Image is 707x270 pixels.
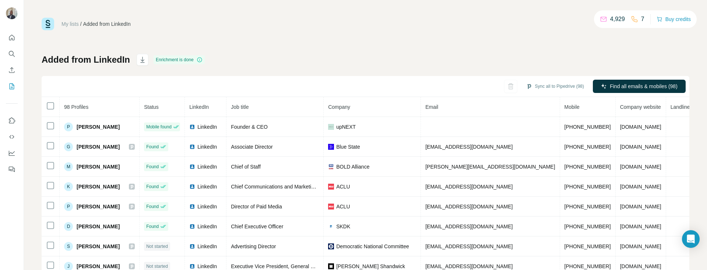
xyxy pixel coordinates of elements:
[197,243,217,250] span: LinkedIn
[146,163,159,170] span: Found
[77,203,120,210] span: [PERSON_NAME]
[231,164,261,170] span: Chief of Staff
[77,243,120,250] span: [PERSON_NAME]
[231,124,268,130] span: Founder & CEO
[197,223,217,230] span: LinkedIn
[564,204,611,210] span: [PHONE_NUMBER]
[328,243,334,249] img: company-logo
[336,243,409,250] span: Democratic National Committee
[64,162,73,171] div: M
[189,164,195,170] img: LinkedIn logo
[231,243,276,249] span: Advertising Director
[671,104,690,110] span: Landline
[620,263,661,269] span: [DOMAIN_NAME]
[146,263,168,270] span: Not started
[77,163,120,170] span: [PERSON_NAME]
[564,263,611,269] span: [PHONE_NUMBER]
[657,14,691,24] button: Buy credits
[593,80,686,93] button: Find all emails & mobiles (98)
[6,63,18,77] button: Enrich CSV
[620,204,661,210] span: [DOMAIN_NAME]
[146,243,168,250] span: Not started
[154,55,205,64] div: Enrichment is done
[6,31,18,44] button: Quick start
[6,7,18,19] img: Avatar
[620,224,661,229] span: [DOMAIN_NAME]
[336,123,356,131] span: upNEXT
[77,263,120,270] span: [PERSON_NAME]
[64,122,73,131] div: P
[564,164,611,170] span: [PHONE_NUMBER]
[682,230,700,248] div: Open Intercom Messenger
[6,146,18,160] button: Dashboard
[564,124,611,130] span: [PHONE_NUMBER]
[328,263,334,269] img: company-logo
[6,163,18,176] button: Feedback
[146,143,159,150] span: Found
[42,54,130,66] h1: Added from LinkedIn
[425,243,513,249] span: [EMAIL_ADDRESS][DOMAIN_NAME]
[83,20,131,28] div: Added from LinkedIn
[231,104,249,110] span: Job title
[64,142,73,151] div: G
[328,204,334,210] img: company-logo
[6,80,18,93] button: My lists
[6,130,18,143] button: Use Surfe API
[521,81,589,92] button: Sync all to Pipedrive (98)
[425,263,513,269] span: [EMAIL_ADDRESS][DOMAIN_NAME]
[336,183,350,190] span: ACLU
[231,263,389,269] span: Executive Vice President, General Manager - [GEOGRAPHIC_DATA]
[620,164,661,170] span: [DOMAIN_NAME]
[425,184,513,190] span: [EMAIL_ADDRESS][DOMAIN_NAME]
[564,184,611,190] span: [PHONE_NUMBER]
[620,124,661,130] span: [DOMAIN_NAME]
[189,204,195,210] img: LinkedIn logo
[336,223,350,230] span: SKDK
[231,184,354,190] span: Chief Communications and Marketing Officer (CCMO)
[64,242,73,251] div: S
[189,263,195,269] img: LinkedIn logo
[189,184,195,190] img: LinkedIn logo
[425,104,438,110] span: Email
[146,203,159,210] span: Found
[328,224,334,229] img: company-logo
[77,123,120,131] span: [PERSON_NAME]
[328,144,334,150] img: company-logo
[146,124,172,130] span: Mobile found
[231,144,273,150] span: Associate Director
[77,143,120,150] span: [PERSON_NAME]
[336,163,369,170] span: BOLD Alliance
[336,263,405,270] span: [PERSON_NAME] Shandwick
[641,15,644,24] p: 7
[620,144,661,150] span: [DOMAIN_NAME]
[610,83,678,90] span: Find all emails & mobiles (98)
[64,222,73,231] div: D
[189,104,209,110] span: LinkedIn
[336,203,350,210] span: ACLU
[425,224,513,229] span: [EMAIL_ADDRESS][DOMAIN_NAME]
[328,184,334,190] img: company-logo
[42,18,54,30] img: Surfe Logo
[146,183,159,190] span: Found
[61,21,79,27] a: My lists
[64,202,73,211] div: P
[197,143,217,150] span: LinkedIn
[6,47,18,60] button: Search
[6,114,18,127] button: Use Surfe on LinkedIn
[197,203,217,210] span: LinkedIn
[189,224,195,229] img: LinkedIn logo
[564,243,611,249] span: [PHONE_NUMBER]
[77,183,120,190] span: [PERSON_NAME]
[610,15,625,24] p: 4,929
[197,263,217,270] span: LinkedIn
[425,164,555,170] span: [PERSON_NAME][EMAIL_ADDRESS][DOMAIN_NAME]
[144,104,159,110] span: Status
[146,223,159,230] span: Found
[64,104,88,110] span: 98 Profiles
[564,224,611,229] span: [PHONE_NUMBER]
[336,143,360,150] span: Blue State
[189,124,195,130] img: LinkedIn logo
[620,104,661,110] span: Company website
[197,183,217,190] span: LinkedIn
[77,223,120,230] span: [PERSON_NAME]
